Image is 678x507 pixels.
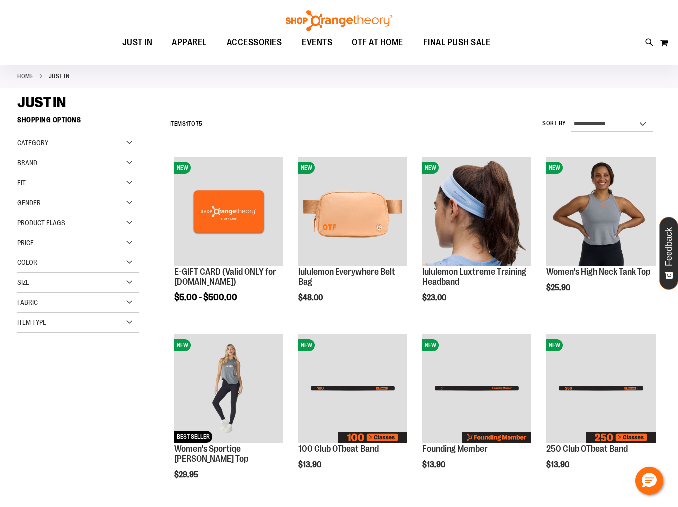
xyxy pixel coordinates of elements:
[546,157,656,267] a: Image of Womens BB High Neck Tank GreyNEW
[298,334,407,443] img: Image of 100 Club OTbeat Band
[422,334,531,443] img: Image of Founding Member
[169,152,289,328] div: product
[174,267,276,287] a: E-GIFT CARD (Valid ONLY for [DOMAIN_NAME])
[664,227,674,266] span: Feedback
[217,31,292,54] a: ACCESSORIES
[17,199,41,207] span: Gender
[174,444,248,464] a: Women's Sportiqe [PERSON_NAME] Top
[635,467,663,495] button: Hello, have a question? Let’s chat.
[546,162,563,174] span: NEW
[49,72,70,81] strong: JUST IN
[298,267,395,287] a: lululemon Everywhere Belt Bag
[546,334,656,445] a: Image of 250 Club OTbeat BandNEW
[546,460,571,469] span: $13.90
[17,278,29,286] span: Size
[196,120,203,127] span: 75
[417,329,536,490] div: product
[17,159,37,167] span: Brand
[112,31,163,54] a: JUST IN
[298,293,324,302] span: $48.00
[298,444,379,454] a: 100 Club OTbeat Band
[169,329,289,505] div: product
[174,334,284,445] a: Women's Sportiqe Janie Tank TopNEWBEST SELLER
[298,339,315,351] span: NEW
[293,152,412,328] div: product
[546,283,572,292] span: $25.90
[422,157,531,266] img: lululemon Luxtreme Training Headband
[17,179,26,187] span: Fit
[174,162,191,174] span: NEW
[422,460,447,469] span: $13.90
[422,267,526,287] a: lululemon Luxtreme Training Headband
[298,157,407,266] img: lululemon Everywhere Belt Bag
[422,162,439,174] span: NEW
[302,31,332,54] span: EVENTS
[17,72,33,81] a: Home
[284,10,394,31] img: Shop Orangetheory
[17,258,37,266] span: Color
[422,334,531,445] a: Image of Founding Member NEW
[422,444,488,454] a: Founding Member
[546,339,563,351] span: NEW
[298,334,407,445] a: Image of 100 Club OTbeat BandNEW
[298,460,323,469] span: $13.90
[174,157,284,267] a: E-GIFT CARD (Valid ONLY for ShopOrangetheory.com)NEW
[546,334,656,443] img: Image of 250 Club OTbeat Band
[422,339,439,351] span: NEW
[174,157,284,266] img: E-GIFT CARD (Valid ONLY for ShopOrangetheory.com)
[422,293,448,302] span: $23.00
[298,162,315,174] span: NEW
[174,470,200,479] span: $29.95
[172,31,207,54] span: APPAREL
[293,329,412,490] div: product
[546,157,656,266] img: Image of Womens BB High Neck Tank Grey
[17,111,139,133] strong: Shopping Options
[169,116,203,131] h2: Items to
[422,157,531,267] a: lululemon Luxtreme Training HeadbandNEW
[542,119,566,127] label: Sort By
[292,31,342,54] a: EVENTS
[17,139,48,147] span: Category
[122,31,153,54] span: JUST IN
[174,339,191,351] span: NEW
[17,298,38,306] span: Fabric
[423,31,491,54] span: FINAL PUSH SALE
[17,94,66,111] span: JUST IN
[342,31,413,54] a: OTF AT HOME
[659,217,678,290] button: Feedback - Show survey
[546,444,628,454] a: 250 Club OTbeat Band
[186,120,188,127] span: 1
[417,152,536,328] div: product
[546,267,650,277] a: Women's High Neck Tank Top
[162,31,217,54] a: APPAREL
[541,329,661,490] div: product
[17,239,34,247] span: Price
[174,431,212,443] span: BEST SELLER
[413,31,501,54] a: FINAL PUSH SALE
[174,292,237,302] span: $5.00 - $500.00
[541,152,661,318] div: product
[174,334,284,443] img: Women's Sportiqe Janie Tank Top
[17,219,65,227] span: Product Flags
[17,318,46,326] span: Item Type
[227,31,282,54] span: ACCESSORIES
[352,31,403,54] span: OTF AT HOME
[298,157,407,267] a: lululemon Everywhere Belt Bag NEW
